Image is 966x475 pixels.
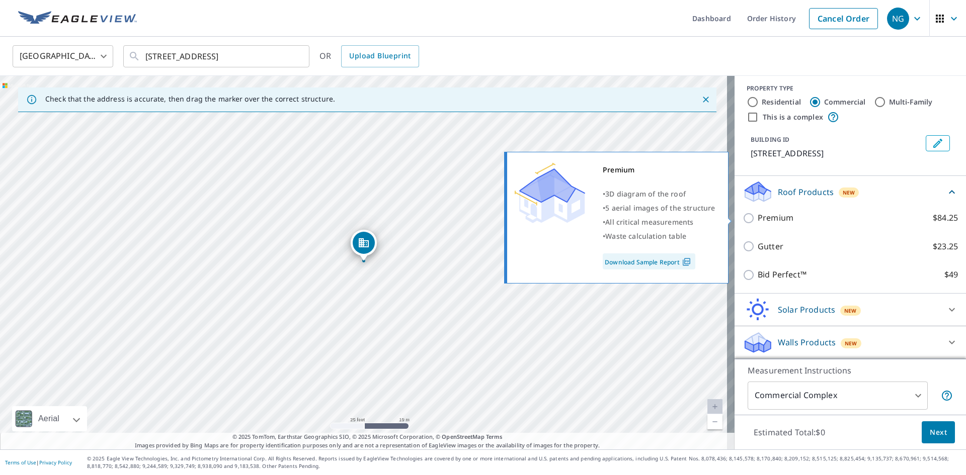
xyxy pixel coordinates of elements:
input: Search by address or latitude-longitude [145,42,289,70]
div: Roof ProductsNew [743,180,958,204]
div: Aerial [12,406,87,431]
span: Waste calculation table [605,231,686,241]
p: Gutter [758,240,783,253]
div: OR [319,45,419,67]
span: Next [930,426,947,439]
div: • [603,229,715,243]
button: Next [922,421,955,444]
p: Premium [758,212,793,224]
span: All critical measurements [605,217,693,227]
a: Upload Blueprint [341,45,419,67]
label: This is a complex [763,112,823,122]
button: Close [699,93,712,106]
a: Download Sample Report [603,253,695,269]
p: | [5,459,72,465]
img: Pdf Icon [680,257,693,266]
div: Dropped pin, building 1, Commercial property, 555 Eldorado Blvd Broomfield, CO 80021 [351,230,377,261]
span: © 2025 TomTom, Earthstar Geographics SIO, © 2025 Microsoft Corporation, © [232,433,503,441]
a: Terms [486,433,503,440]
p: BUILDING ID [751,135,789,144]
p: Check that the address is accurate, then drag the marker over the correct structure. [45,94,335,104]
span: 5 aerial images of the structure [605,203,715,213]
p: Measurement Instructions [748,364,953,376]
div: Premium [603,163,715,177]
div: • [603,187,715,201]
span: New [843,188,855,197]
span: New [844,307,857,315]
a: Cancel Order [809,8,878,29]
div: • [603,215,715,229]
span: Each building may require a separate measurement report; if so, your account will be billed per r... [941,390,953,402]
p: Estimated Total: $0 [746,421,833,443]
label: Residential [762,97,801,107]
p: $49 [944,268,958,281]
p: Walls Products [778,336,836,348]
div: Solar ProductsNew [743,298,958,322]
p: [STREET_ADDRESS] [751,147,922,159]
a: Current Level 20, Zoom Out [707,414,722,429]
img: EV Logo [18,11,137,26]
img: Premium [515,163,585,223]
p: Bid Perfect™ [758,268,807,281]
label: Commercial [824,97,866,107]
div: NG [887,8,909,30]
p: $23.25 [933,240,958,253]
a: Terms of Use [5,459,36,466]
div: [GEOGRAPHIC_DATA] [13,42,113,70]
p: Solar Products [778,304,835,316]
button: Edit building 1 [926,135,950,151]
a: OpenStreetMap [442,433,484,440]
label: Multi-Family [889,97,933,107]
div: PROPERTY TYPE [747,84,954,93]
span: 3D diagram of the roof [605,189,686,199]
a: Privacy Policy [39,459,72,466]
p: © 2025 Eagle View Technologies, Inc. and Pictometry International Corp. All Rights Reserved. Repo... [87,455,961,470]
span: New [845,339,857,347]
div: Commercial Complex [748,382,928,410]
div: Walls ProductsNew [743,330,958,354]
p: Roof Products [778,186,834,198]
a: Current Level 20, Zoom In Disabled [707,399,722,414]
p: $84.25 [933,212,958,224]
div: Aerial [35,406,62,431]
div: • [603,201,715,215]
span: Upload Blueprint [349,50,411,62]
